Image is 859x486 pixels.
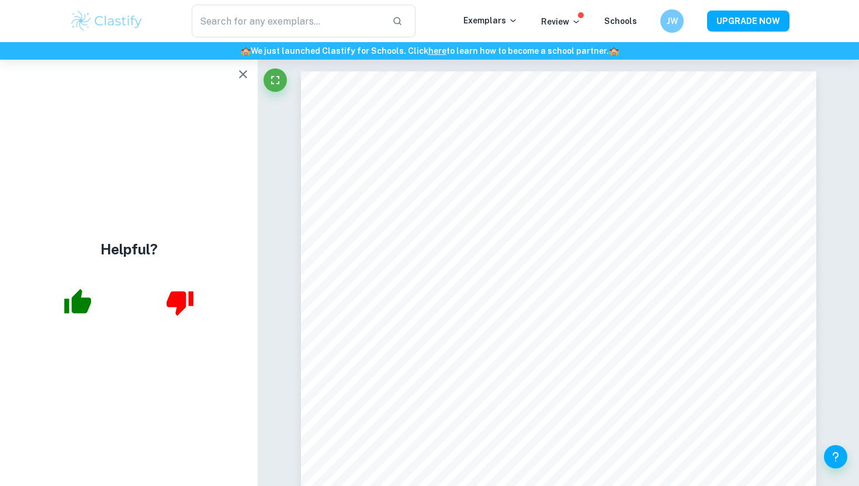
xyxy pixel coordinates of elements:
h6: We just launched Clastify for Schools. Click to learn how to become a school partner. [2,44,857,57]
a: Schools [604,16,637,26]
span: 🏫 [609,46,619,56]
a: here [428,46,446,56]
p: Review [541,15,581,28]
h4: Helpful? [101,239,158,260]
button: Help and Feedback [824,445,847,468]
button: UPGRADE NOW [707,11,789,32]
img: Clastify logo [70,9,144,33]
h6: JW [666,15,679,27]
input: Search for any exemplars... [192,5,383,37]
button: JW [660,9,684,33]
p: Exemplars [463,14,518,27]
span: 🏫 [241,46,251,56]
button: Fullscreen [264,68,287,92]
